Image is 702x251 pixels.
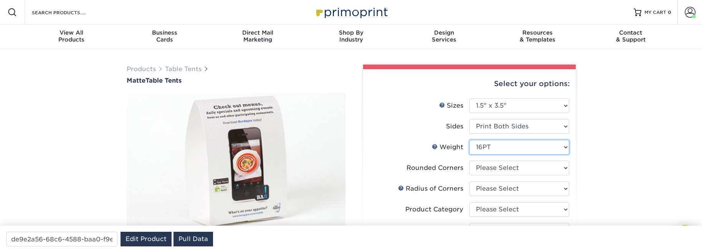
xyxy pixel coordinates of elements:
div: Marketing [211,29,304,43]
a: MatteTable Tents [127,77,345,84]
div: Weight [432,143,463,152]
a: DesignServices [398,25,491,49]
span: Resources [491,29,584,36]
span: Design [398,29,491,36]
div: Industry [304,29,398,43]
a: Shop ByIndustry [304,25,398,49]
div: Select your options: [369,69,570,98]
div: Cards [118,29,211,43]
div: Sizes [439,101,463,110]
a: BusinessCards [118,25,211,49]
span: Matte [127,77,145,84]
span: Shop By [304,29,398,36]
span: MY CART [644,9,666,16]
img: Matte 01 [127,85,345,236]
div: Product Category [405,205,463,214]
span: Direct Mail [211,29,304,36]
div: & Templates [491,29,584,43]
a: Resources& Templates [491,25,584,49]
a: Contact& Support [584,25,677,49]
a: Pull Data [173,232,213,246]
a: Direct MailMarketing [211,25,304,49]
div: Rounded Corners [406,163,463,173]
div: Services [398,29,491,43]
a: Edit Product [121,232,172,246]
span: 0 [668,10,671,15]
span: Contact [584,29,677,36]
h1: Table Tents [127,77,345,84]
img: Primoprint [313,4,390,20]
div: Sides [446,122,463,131]
div: & Support [584,29,677,43]
div: Products [25,29,118,43]
a: Table Tents [165,65,202,73]
span: View All [25,29,118,36]
span: Business [118,29,211,36]
a: Products [127,65,156,73]
input: SEARCH PRODUCTS..... [31,8,106,17]
div: Radius of Corners [398,184,463,193]
div: Open Intercom Messenger [676,225,694,243]
a: View AllProducts [25,25,118,49]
